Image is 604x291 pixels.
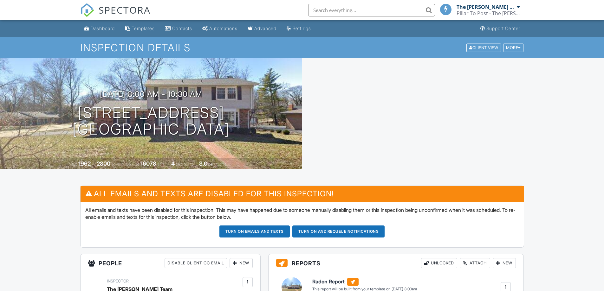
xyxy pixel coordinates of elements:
[254,26,276,31] div: Advanced
[70,162,77,167] span: Built
[97,160,110,167] div: 2300
[91,26,115,31] div: Dashboard
[80,3,94,17] img: The Best Home Inspection Software - Spectora
[140,160,156,167] div: 16078
[162,23,195,35] a: Contacts
[200,23,240,35] a: Automations (Basic)
[176,162,193,167] span: bedrooms
[209,26,237,31] div: Automations
[81,254,260,272] h3: People
[122,23,157,35] a: Templates
[478,23,523,35] a: Support Center
[208,162,226,167] span: bathrooms
[80,42,524,53] h1: Inspection Details
[457,4,515,10] div: The [PERSON_NAME] Team
[245,23,279,35] a: Advanced
[219,225,290,237] button: Turn on emails and texts
[81,186,524,201] h3: All emails and texts are disabled for this inspection!
[132,26,155,31] div: Templates
[466,43,501,52] div: Client View
[165,258,227,268] div: Disable Client CC Email
[460,258,490,268] div: Attach
[457,10,520,16] div: Pillar To Post - The Frederick Team
[284,23,314,35] a: Settings
[421,258,457,268] div: Unlocked
[172,26,192,31] div: Contacts
[292,225,385,237] button: Turn on and Requeue Notifications
[72,104,230,138] h1: [STREET_ADDRESS] [GEOGRAPHIC_DATA]
[80,9,151,22] a: SPECTORA
[230,258,253,268] div: New
[493,258,516,268] div: New
[81,23,117,35] a: Dashboard
[107,279,129,283] span: Inspector
[199,160,207,167] div: 3.0
[157,162,165,167] span: sq.ft.
[503,43,523,52] div: More
[308,4,435,16] input: Search everything...
[78,160,91,167] div: 1962
[171,160,175,167] div: 4
[466,45,503,50] a: Client View
[100,90,202,98] h3: [DATE] 8:00 am - 10:30 am
[99,3,151,16] span: SPECTORA
[293,26,311,31] div: Settings
[85,206,519,221] p: All emails and texts have been disabled for this inspection. This may have happened due to someon...
[111,162,120,167] span: sq. ft.
[269,254,524,272] h3: Reports
[486,26,520,31] div: Support Center
[312,278,417,286] h6: Radon Report
[126,162,140,167] span: Lot Size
